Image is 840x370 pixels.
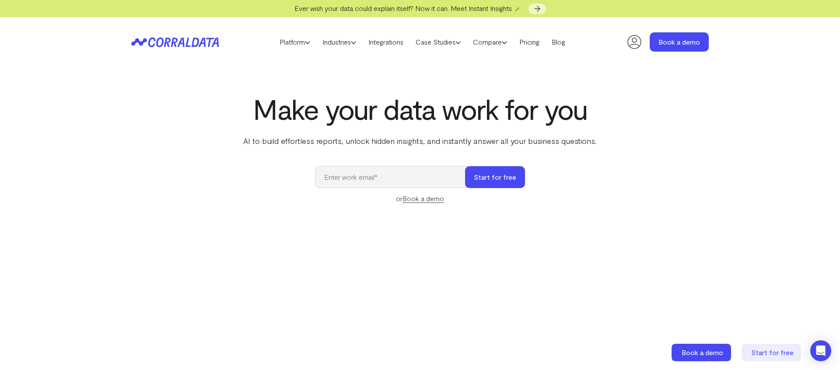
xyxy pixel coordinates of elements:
a: Book a demo [650,32,709,52]
span: Ever wish your data could explain itself? Now it can. Meet Instant Insights 🪄 [294,4,522,12]
span: Book a demo [682,348,723,356]
a: Start for free [742,344,803,361]
a: Case Studies [409,35,467,49]
a: Pricing [513,35,546,49]
a: Integrations [362,35,409,49]
input: Enter work email* [315,166,474,188]
p: AI to build effortless reports, unlock hidden insights, and instantly answer all your business qu... [241,135,598,147]
button: Start for free [465,166,525,188]
div: Open Intercom Messenger [810,340,831,361]
a: Book a demo [402,194,444,203]
div: or [315,193,525,204]
span: Start for free [751,348,794,356]
a: Industries [316,35,362,49]
a: Compare [467,35,513,49]
h1: Make your data work for you [241,93,598,125]
a: Blog [546,35,571,49]
a: Book a demo [672,344,733,361]
a: Platform [273,35,316,49]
